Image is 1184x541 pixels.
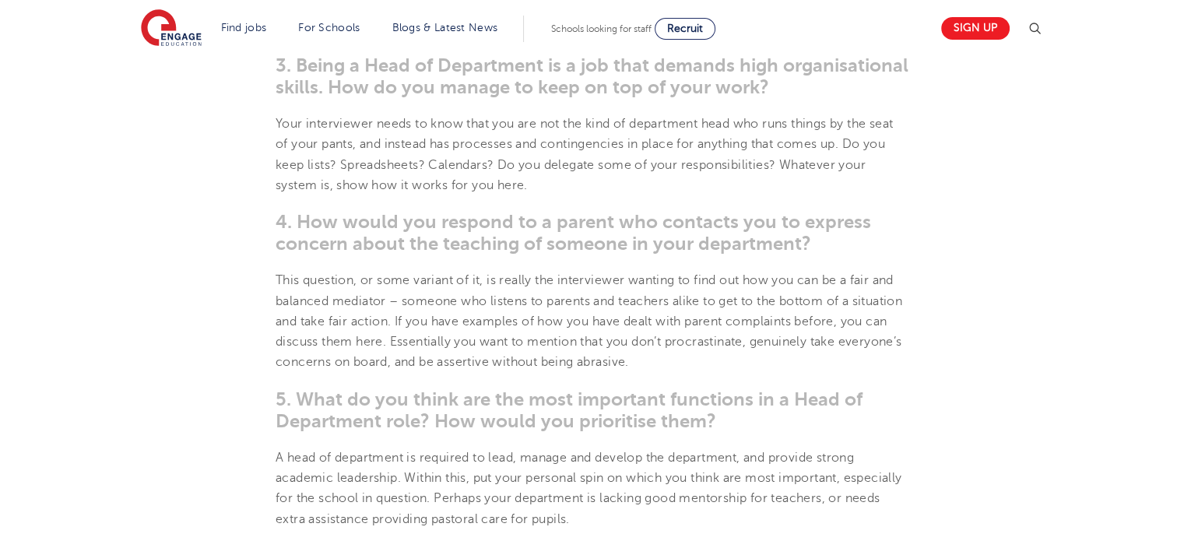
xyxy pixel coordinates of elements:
[276,211,871,255] span: 4. How would you respond to a parent who contacts you to express concern about the teaching of so...
[667,23,703,34] span: Recruit
[551,23,652,34] span: Schools looking for staff
[276,388,863,432] span: 5. What do you think are the most important functions in a Head of Department role? How would you...
[941,17,1010,40] a: Sign up
[392,22,498,33] a: Blogs & Latest News
[141,9,202,48] img: Engage Education
[276,451,901,526] span: A head of department is required to lead, manage and develop the department, and provide strong a...
[655,18,715,40] a: Recruit
[276,273,902,369] span: This question, or some variant of it, is really the interviewer wanting to find out how you can b...
[221,22,267,33] a: Find jobs
[276,54,908,98] span: 3. Being a Head of Department is a job that demands high organisational skills. How do you manage...
[298,22,360,33] a: For Schools
[276,117,893,192] span: Your interviewer needs to know that you are not the kind of department head who runs things by th...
